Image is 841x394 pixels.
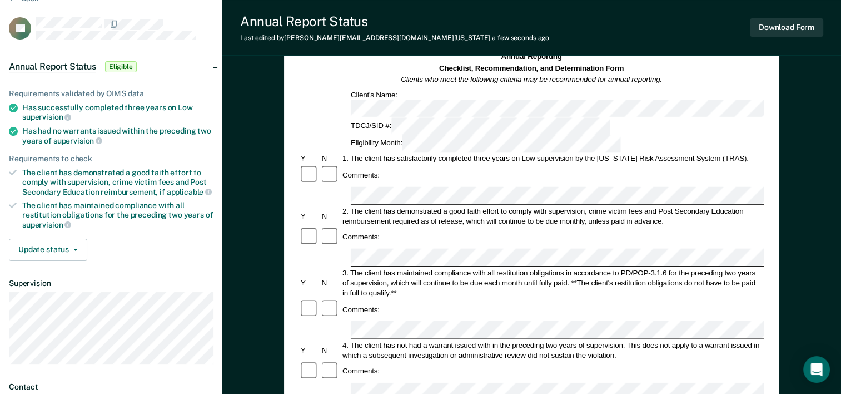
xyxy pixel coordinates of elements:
span: Eligible [105,61,137,72]
div: The client has demonstrated a good faith effort to comply with supervision, crime victim fees and... [22,168,213,196]
span: applicable [167,188,212,196]
span: supervision [53,136,102,145]
div: Y [299,211,320,221]
div: 2. The client has demonstrated a good faith effort to comply with supervision, crime victim fees ... [341,206,764,226]
div: Requirements to check [9,154,213,164]
div: N [320,154,341,164]
div: The client has maintained compliance with all restitution obligations for the preceding two years of [22,201,213,229]
dt: Contact [9,382,213,392]
div: Y [299,278,320,288]
div: 4. The client has not had a warrant issued with in the preceding two years of supervision. This d... [341,340,764,360]
div: Y [299,154,320,164]
div: Annual Report Status [240,13,549,29]
div: N [320,278,341,288]
em: Clients who meet the following criteria may be recommended for annual reporting. [401,75,663,83]
div: Eligibility Month: [349,135,623,152]
div: TDCJ/SID #: [349,118,611,135]
div: Last edited by [PERSON_NAME][EMAIL_ADDRESS][DOMAIN_NAME][US_STATE] [240,34,549,42]
span: supervision [22,220,71,229]
div: Has successfully completed three years on Low [22,103,213,122]
div: Open Intercom Messenger [803,356,830,383]
div: Comments: [341,366,381,376]
div: Y [299,345,320,355]
button: Download Form [750,18,823,37]
span: a few seconds ago [492,34,549,42]
strong: Annual Reporting [501,53,562,61]
div: Has had no warrants issued within the preceding two years of [22,126,213,145]
div: 1. The client has satisfactorily completed three years on Low supervision by the [US_STATE] Risk ... [341,154,764,164]
div: Comments: [341,170,381,180]
div: N [320,345,341,355]
div: N [320,211,341,221]
span: supervision [22,112,71,121]
strong: Checklist, Recommendation, and Determination Form [439,64,624,72]
dt: Supervision [9,279,213,288]
div: Comments: [341,232,381,242]
div: 3. The client has maintained compliance with all restitution obligations in accordance to PD/POP-... [341,268,764,298]
span: Annual Report Status [9,61,96,72]
div: Requirements validated by OIMS data [9,89,213,98]
div: Comments: [341,304,381,314]
button: Update status [9,239,87,261]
